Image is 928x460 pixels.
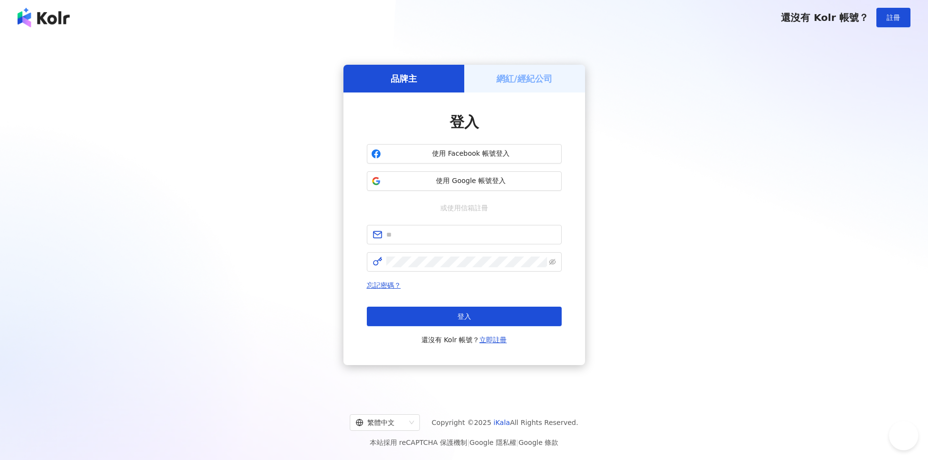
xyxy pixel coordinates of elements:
[18,8,70,27] img: logo
[516,439,519,446] span: |
[421,334,507,346] span: 還沒有 Kolr 帳號？
[391,73,417,85] h5: 品牌主
[781,12,869,23] span: 還沒有 Kolr 帳號？
[467,439,470,446] span: |
[450,113,479,130] span: 登入
[385,149,557,159] span: 使用 Facebook 帳號登入
[457,313,471,320] span: 登入
[876,8,910,27] button: 註冊
[370,437,558,448] span: 本站採用 reCAPTCHA 保護機制
[367,171,562,191] button: 使用 Google 帳號登入
[493,419,510,426] a: iKala
[518,439,558,446] a: Google 條款
[434,202,495,213] span: 或使用信箱註冊
[887,14,900,21] span: 註冊
[496,73,552,85] h5: 網紅/經紀公司
[432,417,578,428] span: Copyright © 2025 All Rights Reserved.
[385,176,557,186] span: 使用 Google 帳號登入
[889,421,918,450] iframe: Help Scout Beacon - Open
[479,336,507,344] a: 立即註冊
[367,281,401,289] a: 忘記密碼？
[367,307,562,326] button: 登入
[356,415,405,430] div: 繁體中文
[549,258,556,265] span: eye-invisible
[367,144,562,164] button: 使用 Facebook 帳號登入
[470,439,516,446] a: Google 隱私權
